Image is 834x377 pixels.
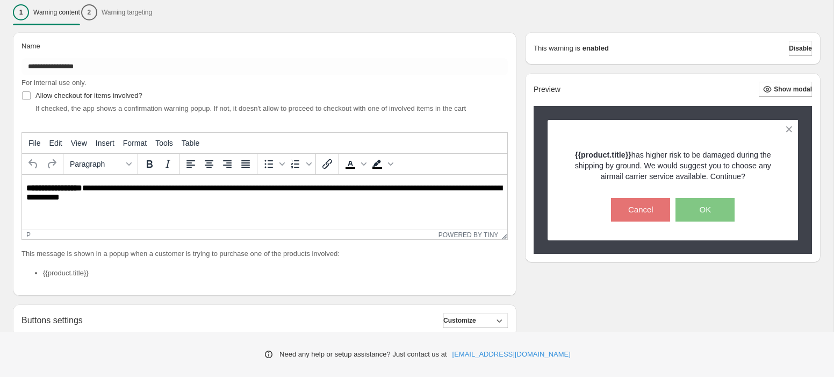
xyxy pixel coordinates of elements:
[28,139,41,147] span: File
[438,231,499,239] a: Powered by Tiny
[534,85,560,94] h2: Preview
[200,155,218,173] button: Align center
[675,198,735,222] button: OK
[21,315,83,325] h2: Buttons settings
[318,155,336,173] button: Insert/edit link
[759,82,812,97] button: Show modal
[611,198,670,222] button: Cancel
[24,155,42,173] button: Undo
[341,155,368,173] div: Text color
[96,139,114,147] span: Insert
[140,155,159,173] button: Bold
[182,155,200,173] button: Align left
[452,349,571,360] a: [EMAIL_ADDRESS][DOMAIN_NAME]
[71,139,87,147] span: View
[260,155,286,173] div: Bullet list
[42,155,61,173] button: Redo
[286,155,313,173] div: Numbered list
[218,155,236,173] button: Align right
[789,41,812,56] button: Disable
[35,91,142,99] span: Allow checkout for items involved?
[21,79,86,87] span: For internal use only.
[33,8,80,17] p: Warning content
[159,155,177,173] button: Italic
[35,104,466,112] span: If checked, the app shows a confirmation warning popup. If not, it doesn't allow to proceed to ch...
[13,1,80,24] button: 1Warning content
[155,139,173,147] span: Tools
[498,230,507,239] div: Resize
[566,150,780,182] p: has higher risk to be damaged during the shipping by ground. We would suggest you to choose any a...
[182,139,199,147] span: Table
[789,44,812,53] span: Disable
[13,4,29,20] div: 1
[443,313,508,328] button: Customize
[43,268,508,279] li: {{product.title}}
[21,248,508,259] p: This message is shown in a popup when a customer is trying to purchase one of the products involved:
[443,316,476,325] span: Customize
[22,175,507,230] iframe: Rich Text Area
[123,139,147,147] span: Format
[583,43,609,54] strong: enabled
[534,43,580,54] p: This warning is
[66,155,135,173] button: Formats
[575,151,631,159] strong: {{product.title}}
[236,155,255,173] button: Justify
[49,139,62,147] span: Edit
[368,155,395,173] div: Background color
[21,42,40,50] span: Name
[26,231,31,239] div: p
[774,85,812,94] span: Show modal
[70,160,123,168] span: Paragraph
